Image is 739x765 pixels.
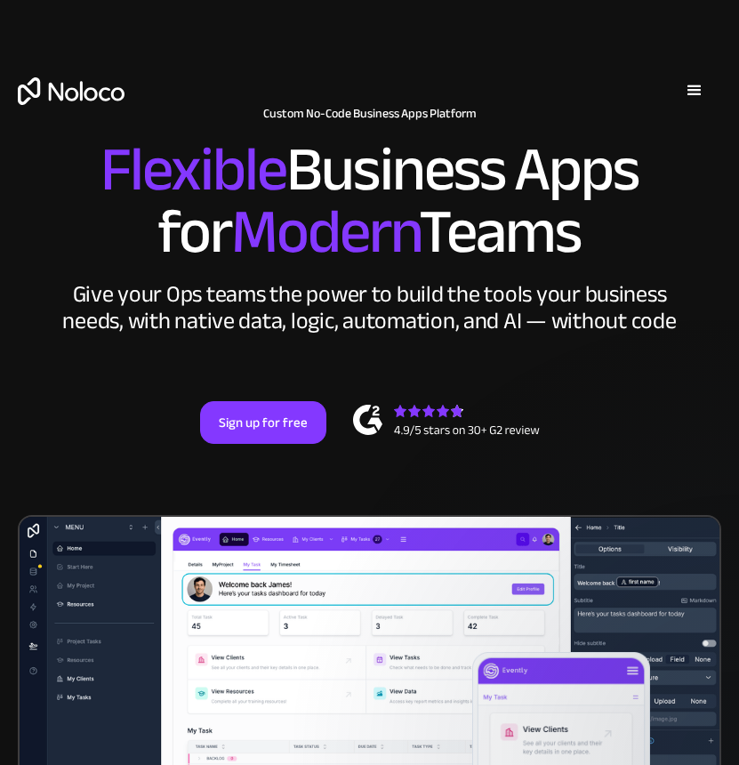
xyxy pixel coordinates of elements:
[18,139,721,263] h2: Business Apps for Teams
[18,77,125,105] a: home
[668,64,721,117] div: menu
[231,173,419,290] span: Modern
[200,401,326,444] a: Sign up for free
[59,281,681,334] div: Give your Ops teams the power to build the tools your business needs, with native data, logic, au...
